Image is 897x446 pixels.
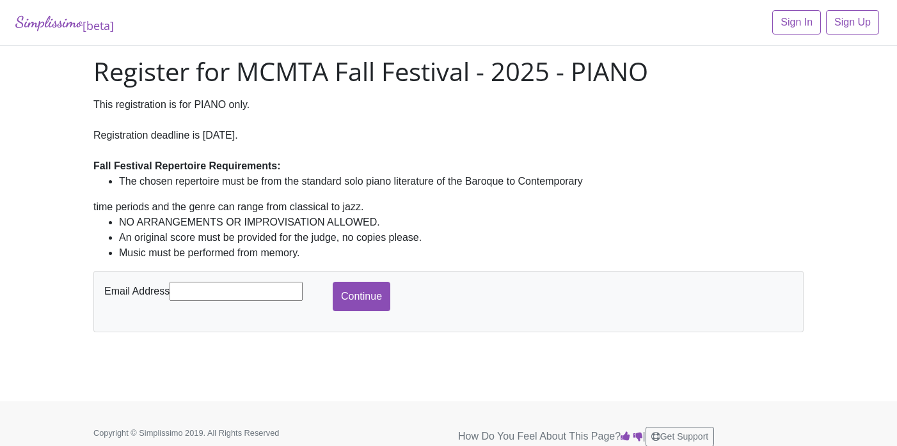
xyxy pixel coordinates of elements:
div: time periods and the genre can range from classical to jazz. [93,199,804,215]
div: Email Address [101,282,333,301]
h1: Register for MCMTA Fall Festival - 2025 - PIANO [93,56,804,87]
strong: Fall Festival Repertoire Requirements: [93,160,281,171]
li: An original score must be provided for the judge, no copies please. [119,230,804,245]
li: The chosen repertoire must be from the standard solo piano literature of the Baroque to Contemporary [119,174,804,189]
div: This registration is for PIANO only. Registration deadline is [DATE]. [93,97,804,174]
li: Music must be performed from memory. [119,245,804,261]
a: Sign Up [826,10,879,35]
a: Sign In [772,10,821,35]
li: NO ARRANGEMENTS OR IMPROVISATION ALLOWED. [119,215,804,230]
sub: [beta] [83,18,114,33]
a: Simplissimo[beta] [15,10,114,35]
input: Continue [333,282,390,311]
p: Copyright © Simplissimo 2019. All Rights Reserved [93,427,317,439]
